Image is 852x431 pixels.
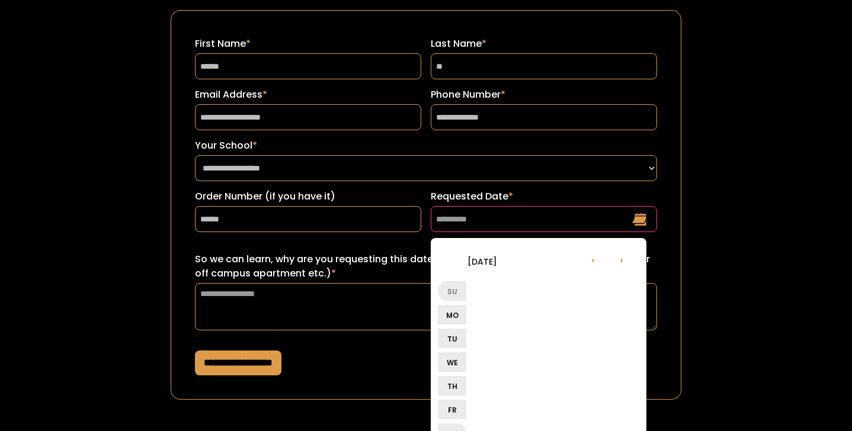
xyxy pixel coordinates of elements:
[438,281,466,301] li: Su
[195,88,421,102] label: Email Address
[195,37,421,51] label: First Name
[438,376,466,395] li: Th
[607,245,636,274] li: ›
[438,400,466,419] li: Fr
[431,88,657,102] label: Phone Number
[438,329,466,348] li: Tu
[195,252,658,281] label: So we can learn, why are you requesting this date? (ex: sorority recruitment, lease turn over for...
[171,10,682,400] form: Request a Date Form
[431,37,657,51] label: Last Name
[431,189,657,204] label: Requested Date
[195,139,658,153] label: Your School
[438,305,466,324] li: Mo
[195,189,421,204] label: Order Number (if you have it)
[438,352,466,372] li: We
[438,247,527,275] li: [DATE]
[579,245,607,274] li: ‹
